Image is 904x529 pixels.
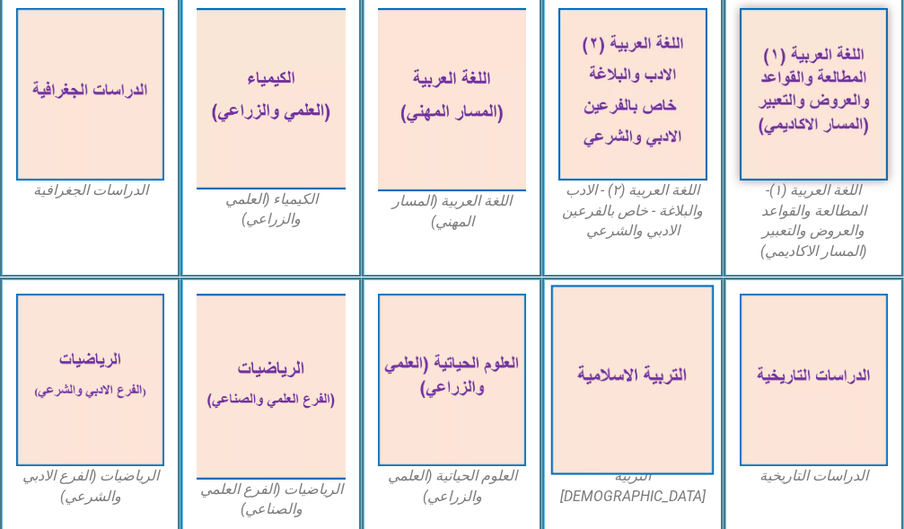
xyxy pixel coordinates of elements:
[197,8,345,190] img: Chemistry12-cover
[16,181,164,200] figcaption: الدراسات الجغرافية
[740,466,888,486] figcaption: الدراسات التاريخية
[740,181,888,261] figcaption: اللغة العربية (١)- المطالعة والقواعد والعروض والتعبير (المسار الاكاديمي)
[378,466,526,507] figcaption: العلوم الحياتية (العلمي والزراعي)
[558,466,707,507] figcaption: التربية [DEMOGRAPHIC_DATA]
[378,8,526,191] img: Arabic12(Vocational_Track)-cover
[378,191,526,232] figcaption: اللغة العربية (المسار المهني)
[558,181,707,241] figcaption: اللغة العربية (٢) - الادب والبلاغة - خاص بالفرعين الادبي والشرعي
[16,466,164,507] figcaption: الرياضيات (الفرع الادبي والشرعي)
[197,190,345,230] figcaption: الكيمياء (العلمي والزراعي)
[197,294,345,480] img: math12-science-cover
[197,480,345,520] figcaption: الرياضيات (الفرع العلمي والصناعي)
